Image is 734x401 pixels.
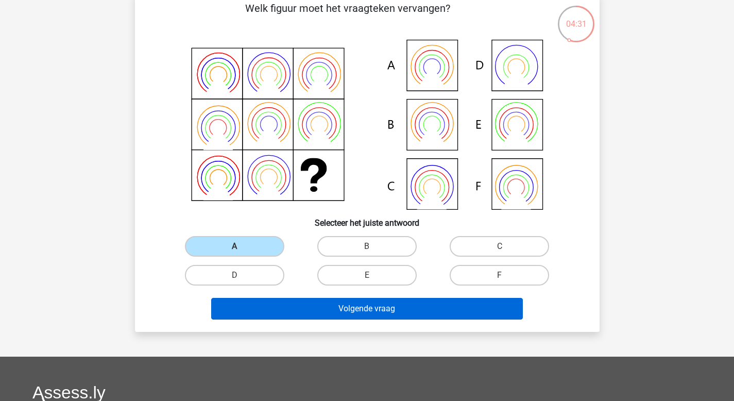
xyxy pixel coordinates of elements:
label: D [185,265,284,286]
label: B [317,236,417,257]
label: A [185,236,284,257]
label: F [450,265,549,286]
label: E [317,265,417,286]
label: C [450,236,549,257]
p: Welk figuur moet het vraagteken vervangen? [151,1,544,31]
h6: Selecteer het juiste antwoord [151,210,583,228]
div: 04:31 [557,5,595,30]
button: Volgende vraag [211,298,523,320]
